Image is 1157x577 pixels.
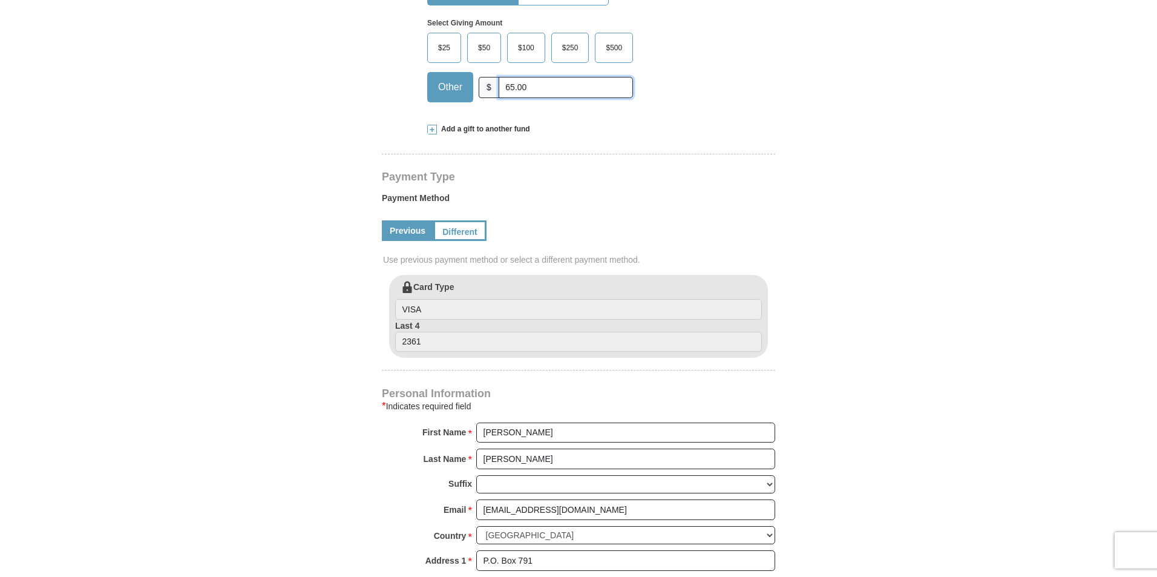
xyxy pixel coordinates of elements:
a: Previous [382,220,433,241]
div: Indicates required field [382,399,775,414]
strong: Suffix [448,475,472,492]
strong: Email [444,501,466,518]
span: $100 [512,39,540,57]
label: Card Type [395,281,762,320]
strong: Country [434,527,467,544]
span: $50 [472,39,496,57]
strong: First Name [422,424,466,441]
span: Add a gift to another fund [437,124,530,134]
strong: Last Name [424,450,467,467]
h4: Personal Information [382,389,775,398]
input: Other Amount [499,77,633,98]
label: Last 4 [395,320,762,352]
span: Other [432,78,468,96]
span: Use previous payment method or select a different payment method. [383,254,776,266]
input: Card Type [395,299,762,320]
strong: Address 1 [425,552,467,569]
input: Last 4 [395,332,762,352]
label: Payment Method [382,192,775,210]
a: Different [433,220,487,241]
h4: Payment Type [382,172,775,182]
span: $25 [432,39,456,57]
span: $250 [556,39,585,57]
span: $ [479,77,499,98]
strong: Select Giving Amount [427,19,502,27]
span: $500 [600,39,628,57]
